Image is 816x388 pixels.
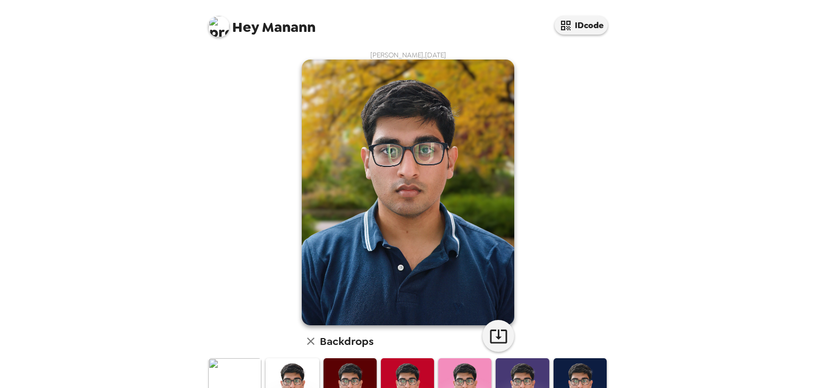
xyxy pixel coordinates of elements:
span: Manann [208,11,316,35]
span: Hey [232,18,259,37]
span: [PERSON_NAME] , [DATE] [370,50,446,60]
img: profile pic [208,16,229,37]
button: IDcode [555,16,608,35]
img: user [302,60,514,325]
h6: Backdrops [320,333,373,350]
